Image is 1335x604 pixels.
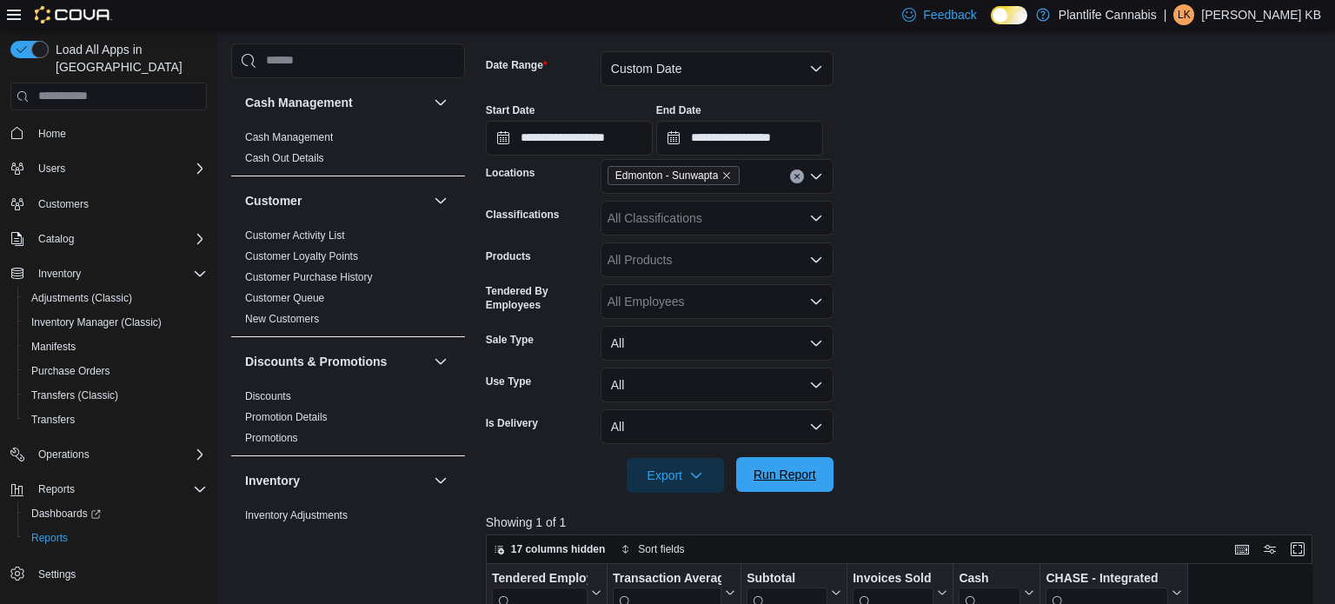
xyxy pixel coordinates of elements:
button: Transfers (Classic) [17,383,214,408]
label: Classifications [486,208,560,222]
button: Customer [430,190,451,211]
a: Settings [31,564,83,585]
span: Inventory [38,267,81,281]
span: Catalog [38,232,74,246]
span: New Customers [245,312,319,326]
span: 17 columns hidden [511,542,606,556]
input: Dark Mode [991,6,1027,24]
a: Inventory Manager (Classic) [24,312,169,333]
button: 17 columns hidden [487,539,613,560]
div: Subtotal [747,570,827,587]
a: Discounts [245,390,291,402]
div: Cash Management [231,127,465,176]
p: [PERSON_NAME] KB [1201,4,1321,25]
a: Transfers [24,409,82,430]
div: CHASE - Integrated [1046,570,1167,587]
a: Customer Queue [245,292,324,304]
button: Reports [3,477,214,501]
button: Settings [3,561,214,586]
label: Use Type [486,375,531,388]
a: Reports [24,528,75,548]
button: Open list of options [809,211,823,225]
button: Customers [3,191,214,216]
span: Cash Management [245,130,333,144]
button: Open list of options [809,295,823,309]
button: Transfers [17,408,214,432]
span: Adjustments (Classic) [24,288,207,309]
input: Press the down key to open a popover containing a calendar. [486,121,653,156]
a: Adjustments (Classic) [24,288,139,309]
a: Manifests [24,336,83,357]
button: Display options [1259,539,1280,560]
a: Inventory by Product Historical [245,530,387,542]
h3: Discounts & Promotions [245,353,387,370]
button: Users [3,156,214,181]
button: Customer [245,192,427,209]
button: Adjustments (Classic) [17,286,214,310]
span: Edmonton - Sunwapta [608,166,741,185]
label: Start Date [486,103,535,117]
label: Sale Type [486,333,534,347]
span: Users [31,158,207,179]
span: Inventory Adjustments [245,508,348,522]
button: Catalog [31,229,81,249]
span: Inventory by Product Historical [245,529,387,543]
span: Reports [38,482,75,496]
span: Transfers (Classic) [31,388,118,402]
span: Inventory Manager (Classic) [24,312,207,333]
a: Customer Purchase History [245,271,373,283]
button: Discounts & Promotions [245,353,427,370]
div: Customer [231,225,465,336]
button: Discounts & Promotions [430,351,451,372]
button: Export [627,458,724,493]
span: Promotions [245,431,298,445]
span: Sort fields [638,542,684,556]
span: Discounts [245,389,291,403]
label: Products [486,249,531,263]
button: Operations [3,442,214,467]
span: Export [637,458,714,493]
span: LK [1178,4,1191,25]
span: Customer Queue [245,291,324,305]
button: Purchase Orders [17,359,214,383]
button: Cash Management [245,94,427,111]
span: Feedback [923,6,976,23]
span: Transfers (Classic) [24,385,207,406]
button: Run Report [736,457,834,492]
span: Run Report [754,466,816,483]
span: Operations [31,444,207,465]
button: Clear input [790,169,804,183]
span: Transfers [24,409,207,430]
a: Transfers (Classic) [24,385,125,406]
span: Transfers [31,413,75,427]
span: Settings [31,562,207,584]
a: Purchase Orders [24,361,117,382]
span: Reports [31,479,207,500]
p: | [1164,4,1167,25]
span: Purchase Orders [31,364,110,378]
span: Cash Out Details [245,151,324,165]
button: Open list of options [809,253,823,267]
button: Users [31,158,72,179]
span: Customer Purchase History [245,270,373,284]
button: Custom Date [601,51,834,86]
span: Dashboards [31,507,101,521]
button: Open list of options [809,169,823,183]
span: Settings [38,567,76,581]
span: Home [31,123,207,144]
span: Customers [38,197,89,211]
a: Home [31,123,73,144]
img: Cova [35,6,112,23]
span: Inventory [31,263,207,284]
a: Customers [31,194,96,215]
label: Date Range [486,58,548,72]
button: Inventory [31,263,88,284]
button: Home [3,121,214,146]
span: Home [38,127,66,141]
a: Customer Activity List [245,229,345,242]
button: Remove Edmonton - Sunwapta from selection in this group [721,170,732,181]
span: Operations [38,448,90,461]
span: Load All Apps in [GEOGRAPHIC_DATA] [49,41,207,76]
